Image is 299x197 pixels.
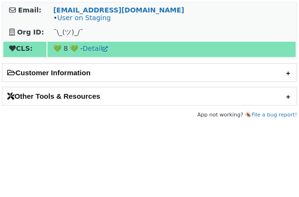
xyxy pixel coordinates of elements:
[9,45,33,52] strong: CLS:
[53,28,83,36] span: ¯\_(ツ)_/¯
[18,6,42,14] strong: Email:
[57,14,111,22] a: User on Staging
[2,110,297,120] footer: App not working? 🪳
[17,28,44,36] strong: Org ID:
[53,6,184,14] a: [EMAIL_ADDRESS][DOMAIN_NAME]
[2,64,297,81] h2: Customer Information
[2,87,297,105] h2: Other Tools & Resources
[47,42,296,57] td: 💚 8 💚 -
[252,112,297,118] a: File a bug report!
[83,45,108,52] a: Detail
[53,14,111,22] span: •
